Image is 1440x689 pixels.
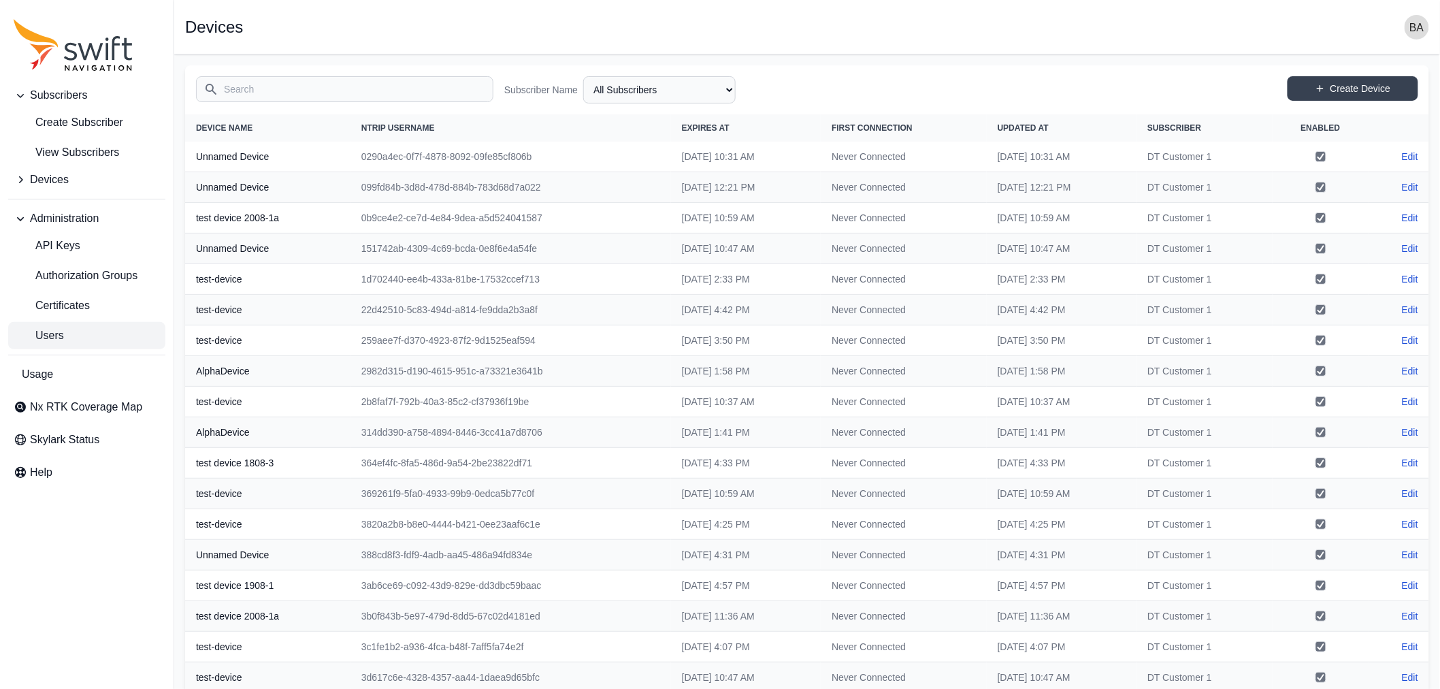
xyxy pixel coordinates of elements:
[350,509,671,540] td: 3820a2b8-b8e0-4444-b421-0ee23aaf6c1e
[1288,76,1418,101] a: Create Device
[1402,272,1418,286] a: Edit
[1402,579,1418,592] a: Edit
[1136,479,1273,509] td: DT Customer 1
[1136,601,1273,632] td: DT Customer 1
[14,114,123,131] span: Create Subscriber
[196,76,493,102] input: Search
[350,571,671,601] td: 3ab6ce69-c092-43d9-829e-dd3dbc59baac
[987,479,1136,509] td: [DATE] 10:59 AM
[185,325,350,356] th: test-device
[8,232,165,259] a: API Keys
[30,432,99,448] span: Skylark Status
[8,292,165,319] a: Certificates
[671,172,821,203] td: [DATE] 12:21 PM
[671,571,821,601] td: [DATE] 4:57 PM
[185,479,350,509] th: test-device
[350,448,671,479] td: 364ef4fc-8fa5-486d-9a54-2be23822df71
[185,417,350,448] th: AlphaDevice
[987,509,1136,540] td: [DATE] 4:25 PM
[350,142,671,172] td: 0290a4ec-0f7f-4878-8092-09fe85cf806b
[185,203,350,234] th: test device 2008-1a
[671,295,821,325] td: [DATE] 4:42 PM
[185,571,350,601] th: test device 1908-1
[821,479,987,509] td: Never Connected
[671,448,821,479] td: [DATE] 4:33 PM
[30,210,99,227] span: Administration
[8,394,165,421] a: Nx RTK Coverage Map
[1402,456,1418,470] a: Edit
[185,234,350,264] th: Unnamed Device
[821,203,987,234] td: Never Connected
[821,325,987,356] td: Never Connected
[987,601,1136,632] td: [DATE] 11:36 AM
[350,264,671,295] td: 1d702440-ee4b-433a-81be-17532ccef713
[185,509,350,540] th: test-device
[350,234,671,264] td: 151742ab-4309-4c69-bcda-0e8f6e4a54fe
[1136,571,1273,601] td: DT Customer 1
[1136,356,1273,387] td: DT Customer 1
[185,387,350,417] th: test-device
[821,632,987,662] td: Never Connected
[185,448,350,479] th: test device 1808-3
[821,601,987,632] td: Never Connected
[821,172,987,203] td: Never Connected
[1136,264,1273,295] td: DT Customer 1
[350,325,671,356] td: 259aee7f-d370-4923-87f2-9d1525eaf594
[1136,325,1273,356] td: DT Customer 1
[350,417,671,448] td: 314dd390-a758-4894-8446-3cc41a7d8706
[821,571,987,601] td: Never Connected
[1402,609,1418,623] a: Edit
[1136,142,1273,172] td: DT Customer 1
[1136,203,1273,234] td: DT Customer 1
[583,76,736,103] select: Subscriber
[8,205,165,232] button: Administration
[350,114,671,142] th: NTRIP Username
[1402,395,1418,408] a: Edit
[30,87,87,103] span: Subscribers
[14,327,64,344] span: Users
[8,262,165,289] a: Authorization Groups
[821,448,987,479] td: Never Connected
[832,123,913,133] span: First Connection
[350,203,671,234] td: 0b9ce4e2-ce7d-4e84-9dea-a5d524041587
[350,387,671,417] td: 2b8faf7f-792b-40a3-85c2-cf37936f19be
[14,298,90,314] span: Certificates
[1402,150,1418,163] a: Edit
[350,632,671,662] td: 3c1fe1b2-a936-4fca-b48f-7aff5fa74e2f
[1402,364,1418,378] a: Edit
[350,479,671,509] td: 369261f9-5fa0-4933-99b9-0edca5b77c0f
[1136,540,1273,571] td: DT Customer 1
[821,264,987,295] td: Never Connected
[987,540,1136,571] td: [DATE] 4:31 PM
[987,203,1136,234] td: [DATE] 10:59 AM
[1136,172,1273,203] td: DT Customer 1
[350,356,671,387] td: 2982d315-d190-4615-951c-a73321e3641b
[1402,517,1418,531] a: Edit
[8,459,165,486] a: Help
[671,540,821,571] td: [DATE] 4:31 PM
[350,295,671,325] td: 22d42510-5c83-494d-a814-fe9dda2b3a8f
[1402,334,1418,347] a: Edit
[185,19,243,35] h1: Devices
[8,139,165,166] a: View Subscribers
[30,399,142,415] span: Nx RTK Coverage Map
[987,234,1136,264] td: [DATE] 10:47 AM
[671,632,821,662] td: [DATE] 4:07 PM
[821,509,987,540] td: Never Connected
[1402,548,1418,562] a: Edit
[1402,640,1418,654] a: Edit
[22,366,53,383] span: Usage
[350,172,671,203] td: 099fd84b-3d8d-478d-884b-783d68d7a022
[998,123,1049,133] span: Updated At
[821,387,987,417] td: Never Connected
[14,144,119,161] span: View Subscribers
[185,540,350,571] th: Unnamed Device
[350,540,671,571] td: 388cd8f3-fdf9-4adb-aa45-486a94fd834e
[987,387,1136,417] td: [DATE] 10:37 AM
[671,264,821,295] td: [DATE] 2:33 PM
[987,417,1136,448] td: [DATE] 1:41 PM
[1136,417,1273,448] td: DT Customer 1
[1136,509,1273,540] td: DT Customer 1
[1136,234,1273,264] td: DT Customer 1
[14,238,80,254] span: API Keys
